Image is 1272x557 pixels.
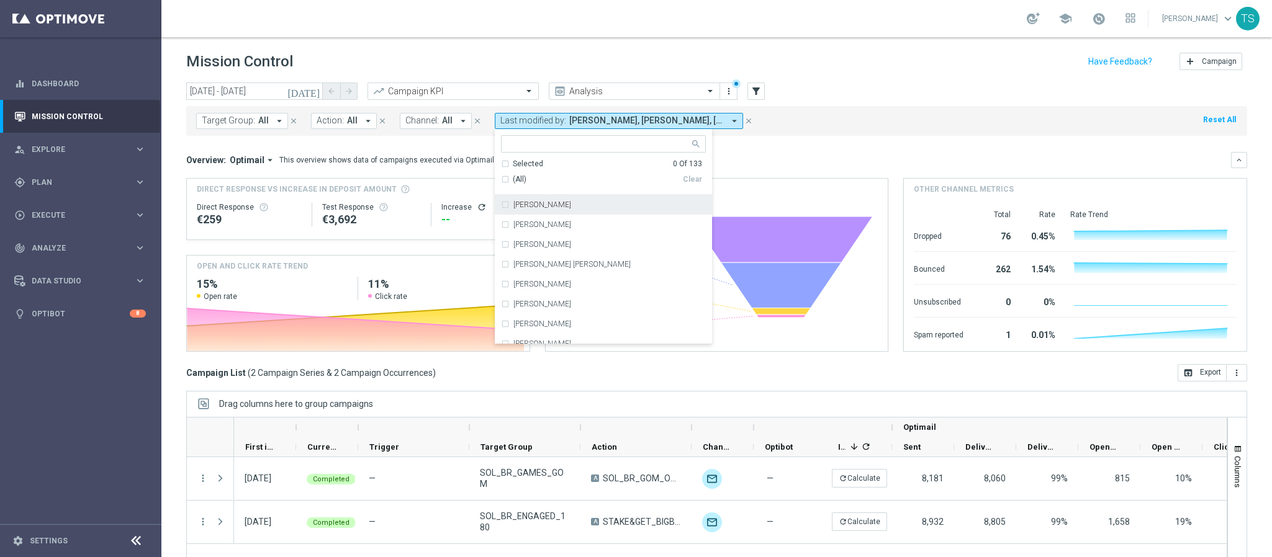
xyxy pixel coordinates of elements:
[12,535,24,546] i: settings
[603,473,681,484] span: SOL_BR_GOM_OCT_EMA
[1027,442,1057,452] span: Delivery Rate
[501,294,706,314] div: Aliz Rozsahegyi
[965,442,995,452] span: Delivered
[1221,12,1235,25] span: keyboard_arrow_down
[14,276,147,286] div: Data Studio keyboard_arrow_right
[197,202,302,212] div: Direct Response
[903,442,921,452] span: Sent
[313,475,350,483] span: Completed
[197,212,302,227] div: €259
[288,114,299,128] button: close
[513,340,571,347] label: [PERSON_NAME]
[839,517,847,526] i: refresh
[1214,442,1243,452] span: Clicked
[554,85,566,97] i: preview
[14,67,146,100] div: Dashboard
[501,314,706,334] div: Anna Koch
[197,473,209,484] button: more_vert
[480,467,570,489] span: SOL_BR_GAMES_GOM
[702,469,722,489] img: Optimail
[14,210,134,221] div: Execute
[289,117,298,125] i: close
[14,79,147,89] div: equalizer Dashboard
[513,201,571,208] label: [PERSON_NAME]
[204,292,237,301] span: Open rate
[1026,291,1055,311] div: 0%
[1231,152,1247,168] button: keyboard_arrow_down
[134,176,146,188] i: keyboard_arrow_right
[14,243,147,253] button: track_changes Analyze keyboard_arrow_right
[1235,156,1243,164] i: keyboard_arrow_down
[369,517,376,527] span: —
[202,115,255,126] span: Target Group:
[322,212,422,227] div: €3,692
[258,115,269,126] span: All
[838,442,846,452] span: Increase
[513,300,571,308] label: [PERSON_NAME]
[767,473,774,484] span: —
[345,87,353,96] i: arrow_forward
[405,115,439,126] span: Channel:
[473,117,482,125] i: close
[372,85,385,97] i: trending_up
[32,179,134,186] span: Plan
[1108,517,1130,527] span: 1,658
[32,297,130,330] a: Optibot
[14,144,25,155] i: person_search
[279,154,494,166] div: This overview shows data of campaigns executed via Optimail
[729,115,740,127] i: arrow_drop_down
[32,146,134,153] span: Explore
[340,82,358,100] button: arrow_forward
[197,277,348,292] h2: 15%
[322,202,422,212] div: Test Response
[433,367,436,378] span: )
[186,82,323,100] input: Select date range
[307,516,356,528] colored-tag: Completed
[186,154,226,166] h3: Overview:
[287,86,321,97] i: [DATE]
[724,86,734,96] i: more_vert
[914,258,963,278] div: Bounced
[732,79,741,88] div: There are unsaved changes
[513,221,571,228] label: [PERSON_NAME]
[197,516,209,527] button: more_vert
[859,440,871,453] span: Calculate column
[978,225,1011,245] div: 76
[187,457,234,501] div: Press SPACE to select this row.
[368,82,539,100] ng-select: Campaign KPI
[549,82,720,100] ng-select: Analysis
[14,78,25,89] i: equalizer
[134,143,146,155] i: keyboard_arrow_right
[1051,473,1068,483] span: Delivery Rate = Delivered / Sent
[14,309,147,319] button: lightbulb Optibot 8
[134,242,146,254] i: keyboard_arrow_right
[1232,368,1242,378] i: more_vert
[703,442,733,452] span: Channel
[495,113,743,129] button: Last modified by: [PERSON_NAME], [PERSON_NAME], [PERSON_NAME] [PERSON_NAME] arrow_drop_down
[591,518,599,525] span: A
[1088,57,1152,66] input: Have Feedback?
[1026,324,1055,344] div: 0.01%
[1227,364,1247,381] button: more_vert
[307,442,337,452] span: Current Status
[363,115,374,127] i: arrow_drop_down
[219,399,373,409] div: Row Groups
[922,517,944,527] span: 8,932
[914,225,963,245] div: Dropped
[14,145,147,154] div: person_search Explore keyboard_arrow_right
[702,512,722,532] div: Optimail
[1178,367,1247,377] multiple-options-button: Export to CSV
[673,159,702,169] div: 0 Of 133
[130,310,146,318] div: 8
[1115,473,1130,483] span: 815
[245,473,271,484] div: 05 Oct 2025, Sunday
[14,210,147,220] div: play_circle_outline Execute keyboard_arrow_right
[286,82,323,101] button: [DATE]
[226,154,279,166] button: Optimail arrow_drop_down
[186,53,293,71] h1: Mission Control
[248,367,251,378] span: (
[378,117,387,125] i: close
[501,254,706,274] div: Alberto Puche Velasco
